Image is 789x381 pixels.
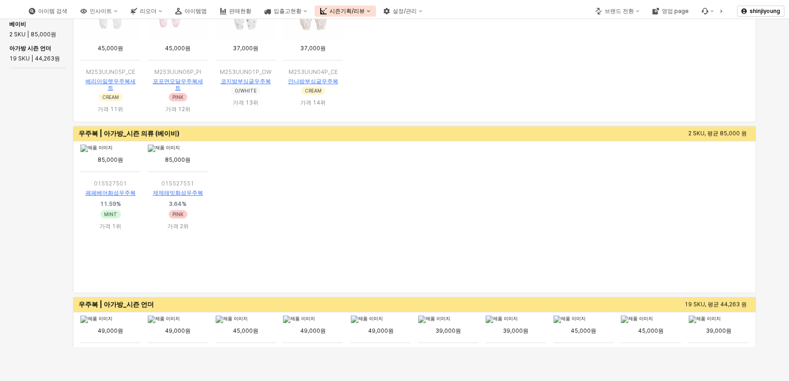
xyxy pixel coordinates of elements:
p: shinjiyoung [750,7,780,15]
div: 시즌기획/리뷰 [329,8,365,14]
button: 인사이트 [75,6,123,17]
button: 아이템 검색 [23,6,73,17]
button: 브랜드 전환 [590,6,645,17]
div: 버그 제보 및 기능 개선 요청 [696,6,719,17]
div: 설정/관리 [393,8,417,14]
div: 브랜드 전환 [605,8,634,14]
button: 리오더 [125,6,168,17]
button: 시즌기획/리뷰 [315,6,376,17]
div: 리오더 [140,8,157,14]
div: 입출고현황 [274,8,302,14]
button: 설정/관리 [378,6,428,17]
div: 인사이트 [90,8,112,14]
span: 아가방 시즌 언더 [9,45,51,52]
button: 입출고현황 [259,6,313,17]
div: 영업 page [662,8,689,14]
h6: 우주복 | 아가방_시즌 언더 [79,300,191,309]
p: 2 SKU, 평균 85,000 원 [418,129,747,138]
button: 아이템맵 [170,6,212,17]
button: 판매현황 [214,6,257,17]
span: 2 SKU | 85,000원 [9,30,56,39]
span: 19 SKU | 44,263원 [9,54,60,63]
div: 아이템 검색 [38,8,67,14]
p: 19 SKU, 평균 44,263 원 [418,300,747,309]
button: shinjiyoung [737,6,784,17]
div: 판매현황 [229,8,251,14]
button: 영업 page [647,6,694,17]
h6: 우주복 | 아가방_시즌 의류 (베이비) [79,129,191,138]
div: 아이템맵 [184,8,207,14]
